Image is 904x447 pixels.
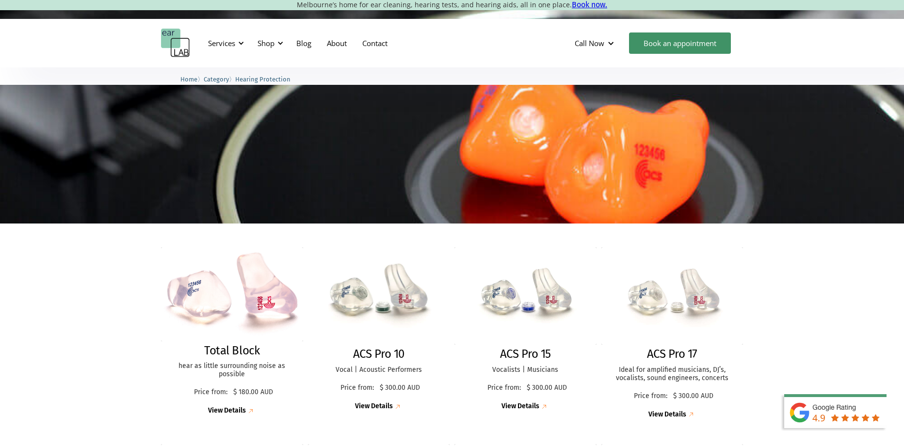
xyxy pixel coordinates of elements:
li: 〉 [204,74,235,84]
span: Category [204,76,229,83]
p: $ 300.00 AUD [673,392,713,400]
h2: Total Block [204,344,259,358]
p: $ 300.00 AUD [527,384,567,392]
a: Category [204,74,229,83]
p: Ideal for amplified musicians, DJ’s, vocalists, sound engineers, concerts [611,366,734,383]
a: home [161,29,190,58]
li: 〉 [180,74,204,84]
img: ACS Pro 10 [301,242,457,350]
img: ACS Pro 17 [601,247,743,345]
p: Price from: [337,384,377,392]
a: ACS Pro 10ACS Pro 10Vocal | Acoustic PerformersPrice from:$ 300.00 AUDView Details [308,247,450,412]
div: Shop [252,29,286,58]
p: $ 300.00 AUD [380,384,420,392]
p: Price from: [630,392,671,400]
div: Call Now [567,29,624,58]
a: Book an appointment [629,32,731,54]
a: Total BlockTotal Blockhear as little surrounding noise as possiblePrice from:$ 180.00 AUDView Det... [161,247,303,416]
img: ACS Pro 15 [454,247,597,345]
div: Call Now [575,38,604,48]
a: Blog [289,29,319,57]
h2: ACS Pro 17 [647,347,697,361]
h2: ACS Pro 10 [353,347,404,361]
span: Hearing Protection [235,76,291,83]
p: $ 180.00 AUD [233,388,273,397]
a: ACS Pro 15ACS Pro 15Vocalists | MusiciansPrice from:$ 300.00 AUDView Details [454,247,597,412]
img: Total Block [161,247,303,341]
div: View Details [208,407,246,415]
a: Home [180,74,197,83]
div: Shop [258,38,274,48]
div: Services [208,38,235,48]
div: View Details [501,402,539,411]
div: View Details [355,402,393,411]
div: View Details [648,411,686,419]
p: Price from: [191,388,231,397]
p: Vocal | Acoustic Performers [318,366,440,374]
h2: ACS Pro 15 [500,347,551,361]
span: Home [180,76,197,83]
p: hear as little surrounding noise as possible [171,362,293,379]
a: Contact [355,29,395,57]
a: Hearing Protection [235,74,291,83]
p: Price from: [484,384,524,392]
a: About [319,29,355,57]
a: ACS Pro 17ACS Pro 17Ideal for amplified musicians, DJ’s, vocalists, sound engineers, concertsPric... [601,247,743,419]
div: Services [202,29,247,58]
p: Vocalists | Musicians [464,366,587,374]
